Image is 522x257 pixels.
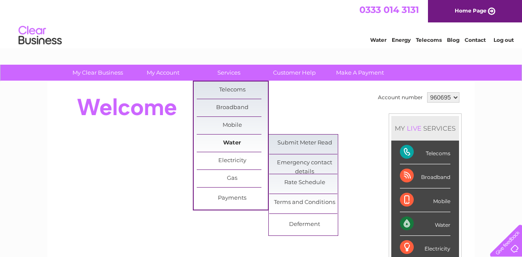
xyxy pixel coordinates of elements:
div: Clear Business is a trading name of Verastar Limited (registered in [GEOGRAPHIC_DATA] No. 3667643... [58,5,465,42]
a: 0333 014 3131 [359,4,419,15]
div: MY SERVICES [391,116,459,141]
a: Log out [494,37,514,43]
a: Water [197,135,268,152]
a: Emergency contact details [269,154,340,172]
div: LIVE [405,124,423,132]
a: Telecoms [197,81,268,99]
a: Gas [197,170,268,187]
a: Broadband [197,99,268,116]
a: Services [193,65,264,81]
a: Rate Schedule [269,174,340,191]
a: Payments [197,190,268,207]
div: Telecoms [400,141,450,164]
td: Account number [376,90,425,105]
a: Electricity [197,152,268,169]
a: Submit Meter Read [269,135,340,152]
div: Broadband [400,164,450,188]
a: My Account [128,65,199,81]
a: Water [370,37,387,43]
a: Terms and Conditions [269,194,340,211]
a: My Clear Business [62,65,133,81]
img: logo.png [18,22,62,49]
a: Energy [392,37,411,43]
a: Telecoms [416,37,442,43]
a: Deferment [269,216,340,233]
a: Customer Help [259,65,330,81]
a: Blog [447,37,459,43]
a: Mobile [197,117,268,134]
div: Water [400,212,450,236]
a: Contact [465,37,486,43]
a: Make A Payment [324,65,396,81]
div: Mobile [400,188,450,212]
